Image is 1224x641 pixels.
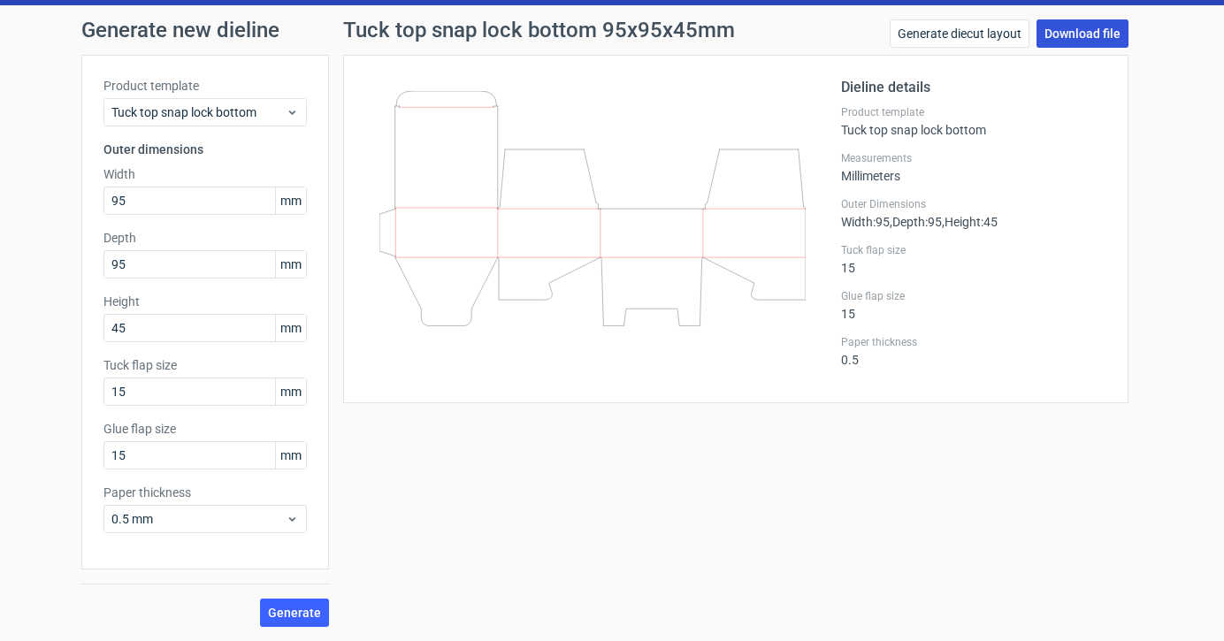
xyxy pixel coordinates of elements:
label: Glue flap size [841,289,1106,303]
a: Download file [1037,19,1128,48]
span: mm [275,378,306,405]
div: Tuck top snap lock bottom [841,105,1106,137]
label: Tuck flap size [103,356,307,374]
span: Width : 95 [841,215,890,229]
label: Measurements [841,151,1106,165]
span: mm [275,315,306,341]
span: mm [275,251,306,278]
div: 0.5 [841,335,1106,367]
h2: Dieline details [841,77,1106,98]
h1: Generate new dieline [81,19,1143,41]
label: Product template [841,105,1106,119]
h1: Tuck top snap lock bottom 95x95x45mm [343,19,735,41]
label: Outer Dimensions [841,197,1106,211]
div: Millimeters [841,151,1106,183]
label: Height [103,293,307,310]
h3: Outer dimensions [103,141,307,158]
span: , Height : 45 [942,215,998,229]
span: mm [275,442,306,469]
span: mm [275,187,306,214]
label: Paper thickness [103,484,307,501]
span: Tuck top snap lock bottom [111,103,286,121]
a: Generate diecut layout [890,19,1029,48]
label: Product template [103,77,307,95]
span: , Depth : 95 [890,215,942,229]
span: 0.5 mm [111,510,286,528]
span: Generate [268,607,321,619]
div: 15 [841,243,1106,275]
label: Depth [103,229,307,247]
div: 15 [841,289,1106,321]
label: Glue flap size [103,420,307,438]
label: Width [103,165,307,183]
label: Tuck flap size [841,243,1106,257]
button: Generate [260,599,329,627]
label: Paper thickness [841,335,1106,349]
